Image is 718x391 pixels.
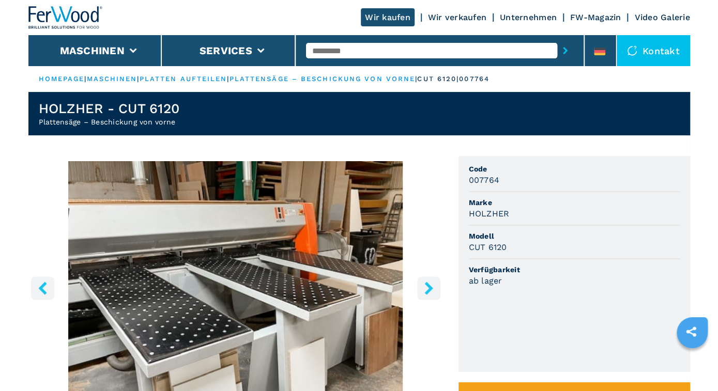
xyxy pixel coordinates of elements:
[137,75,139,83] span: |
[469,164,680,174] span: Code
[469,275,502,287] h3: ab lager
[617,35,690,66] div: Kontakt
[469,208,510,220] h3: HOLZHER
[87,75,138,83] a: maschinen
[417,74,459,84] p: cut 6120 |
[39,100,180,117] h1: HOLZHER - CUT 6120
[469,231,680,241] span: Modell
[417,276,440,300] button: right-button
[570,12,621,22] a: FW-Magazin
[84,75,86,83] span: |
[634,12,690,22] a: Video Galerie
[678,319,704,345] a: sharethis
[627,45,637,56] img: Kontakt
[557,39,573,62] button: submit-button
[60,44,125,57] button: Maschinen
[469,197,680,208] span: Marke
[469,241,507,253] h3: CUT 6120
[469,264,680,275] span: Verfügbarkeit
[428,12,486,22] a: Wir verkaufen
[415,75,417,83] span: |
[31,276,54,300] button: left-button
[361,8,415,26] a: Wir kaufen
[469,174,500,186] h3: 007764
[39,117,180,127] h2: Plattensäge – Beschickung von vorne
[227,75,229,83] span: |
[140,75,227,83] a: platten aufteilen
[459,74,490,84] p: 007764
[674,345,710,383] iframe: Chat
[28,6,103,29] img: Ferwood
[200,44,252,57] button: Services
[230,75,416,83] a: plattensäge – beschickung von vorne
[500,12,557,22] a: Unternehmen
[39,75,85,83] a: HOMEPAGE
